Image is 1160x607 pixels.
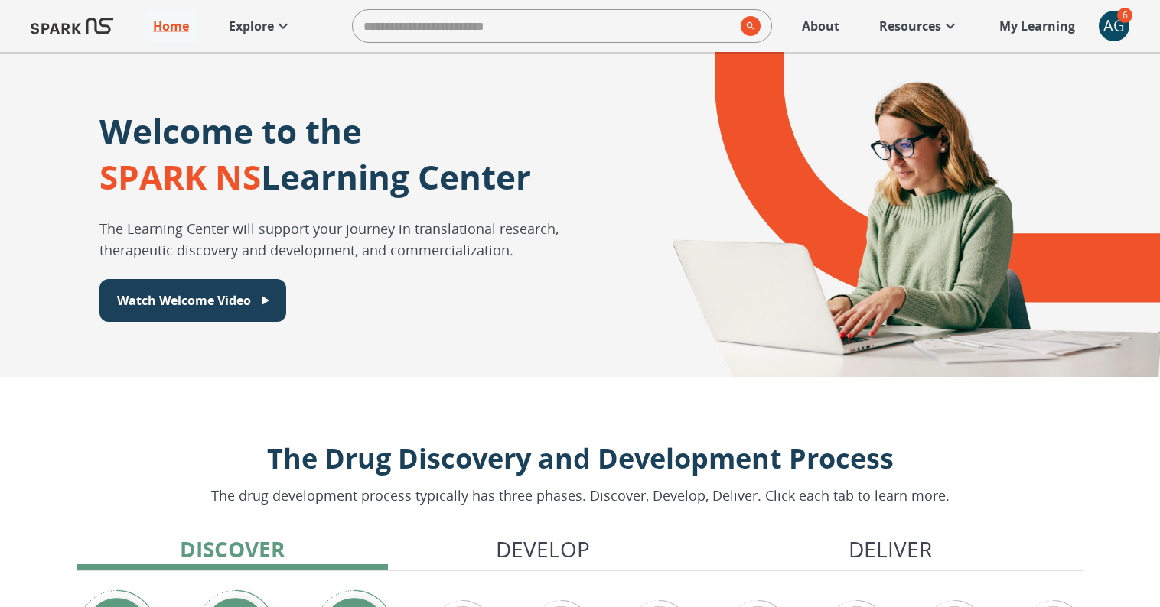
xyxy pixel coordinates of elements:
[1117,8,1132,23] span: 6
[496,533,590,565] p: Develop
[1099,11,1129,41] button: account of current user
[99,218,630,261] p: The Learning Center will support your journey in translational research, therapeutic discovery an...
[879,17,941,35] p: Resources
[802,17,839,35] p: About
[221,9,300,43] a: Explore
[99,108,531,200] p: Welcome to the Learning Center
[229,17,274,35] p: Explore
[180,533,285,565] p: Discover
[999,17,1075,35] p: My Learning
[1099,11,1129,41] div: AG
[31,8,113,44] img: Logo of SPARK at Stanford
[735,10,761,42] button: search
[211,485,950,506] p: The drug development process typically has three phases. Discover, Develop, Deliver. Click each t...
[99,279,286,322] button: Watch Welcome Video
[153,17,189,35] p: Home
[794,9,847,43] a: About
[99,154,261,200] span: SPARK NS
[117,291,251,310] p: Watch Welcome Video
[211,438,950,479] p: The Drug Discovery and Development Process
[872,9,967,43] a: Resources
[849,533,932,565] p: Deliver
[145,9,197,43] a: Home
[992,9,1083,43] a: My Learning
[630,52,1160,377] div: A montage of drug development icons and a SPARK NS logo design element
